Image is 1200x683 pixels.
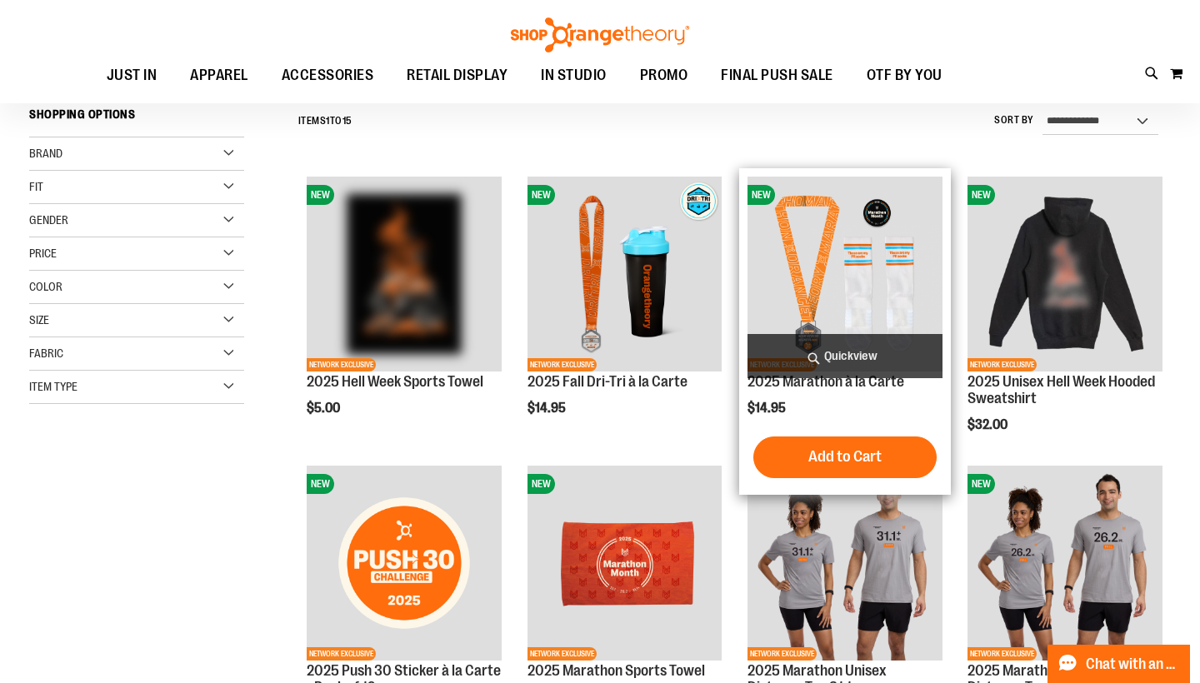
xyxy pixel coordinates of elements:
h2: Items to [298,108,352,134]
span: APPAREL [190,57,248,94]
span: Chat with an Expert [1086,656,1180,672]
strong: Shopping Options [29,100,244,137]
span: Color [29,280,62,293]
img: 2025 Marathon à la Carte [747,177,942,371]
img: 2025 Fall Dri-Tri à la Carte [527,177,722,371]
span: Brand [29,147,62,160]
span: 15 [342,115,352,127]
span: Item Type [29,380,77,393]
div: product [519,168,731,458]
span: JUST IN [107,57,157,94]
img: 2025 Hell Week Hooded Sweatshirt [967,177,1162,371]
span: $32.00 [967,417,1010,432]
div: product [959,168,1171,474]
div: product [298,168,510,458]
span: NETWORK EXCLUSIVE [307,358,376,371]
span: NEW [307,185,334,205]
a: 2025 Push 30 Sticker à la Carte - Pack of 12NEWNETWORK EXCLUSIVE [307,466,502,663]
span: Fabric [29,346,63,360]
span: NEW [967,474,995,494]
span: $5.00 [307,401,342,416]
a: 2025 Fall Dri-Tri à la Carte [527,373,687,390]
span: NETWORK EXCLUSIVE [747,647,817,661]
span: Fit [29,180,43,193]
a: 2025 Hell Week Sports Towel [307,373,483,390]
a: 2025 Marathon Sports TowelNEWNETWORK EXCLUSIVE [527,466,722,663]
span: NEW [967,185,995,205]
span: OTF BY YOU [867,57,942,94]
a: Quickview [747,334,942,378]
span: NETWORK EXCLUSIVE [527,647,597,661]
span: NEW [747,185,775,205]
span: Price [29,247,57,260]
img: 2025 Push 30 Sticker à la Carte - Pack of 12 [307,466,502,661]
span: NETWORK EXCLUSIVE [967,358,1037,371]
span: PROMO [640,57,688,94]
a: FINAL PUSH SALE [704,57,850,95]
a: 2025 Marathon Unisex Distance Tee 31.1NEWNETWORK EXCLUSIVE [747,466,942,663]
span: $14.95 [747,401,788,416]
a: APPAREL [173,57,265,95]
span: NETWORK EXCLUSIVE [967,647,1037,661]
span: IN STUDIO [541,57,607,94]
span: RETAIL DISPLAY [407,57,507,94]
span: NEW [527,185,555,205]
a: OTF BY YOU [850,57,959,95]
a: 2025 Marathon Unisex Distance Tee 26.2NEWNETWORK EXCLUSIVE [967,466,1162,663]
a: 2025 Marathon Sports Towel [527,662,705,679]
span: NEW [527,474,555,494]
span: ACCESSORIES [282,57,374,94]
a: PROMO [623,57,705,95]
a: RETAIL DISPLAY [390,57,524,95]
a: OTF 2025 Hell Week Event RetailNEWNETWORK EXCLUSIVE [307,177,502,374]
img: Shop Orangetheory [508,17,692,52]
a: 2025 Hell Week Hooded SweatshirtNEWNETWORK EXCLUSIVE [967,177,1162,374]
span: 1 [326,115,330,127]
span: $14.95 [527,401,568,416]
a: 2025 Marathon à la Carte [747,373,904,390]
span: NETWORK EXCLUSIVE [307,647,376,661]
label: Sort By [994,113,1034,127]
img: OTF 2025 Hell Week Event Retail [307,177,502,371]
a: 2025 Marathon à la CarteNEWNETWORK EXCLUSIVE [747,177,942,374]
a: ACCESSORIES [265,57,391,95]
span: Size [29,313,49,327]
img: 2025 Marathon Unisex Distance Tee 31.1 [747,466,942,661]
span: FINAL PUSH SALE [721,57,833,94]
img: 2025 Marathon Unisex Distance Tee 26.2 [967,466,1162,661]
img: 2025 Marathon Sports Towel [527,466,722,661]
a: JUST IN [90,57,174,95]
span: NETWORK EXCLUSIVE [527,358,597,371]
a: IN STUDIO [524,57,623,94]
span: NEW [307,474,334,494]
div: product [739,168,951,495]
span: Gender [29,213,68,227]
button: Chat with an Expert [1047,645,1191,683]
a: 2025 Unisex Hell Week Hooded Sweatshirt [967,373,1155,406]
button: Add to Cart [753,436,937,478]
a: 2025 Fall Dri-Tri à la CarteNEWNETWORK EXCLUSIVE [527,177,722,374]
span: Add to Cart [808,447,882,466]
